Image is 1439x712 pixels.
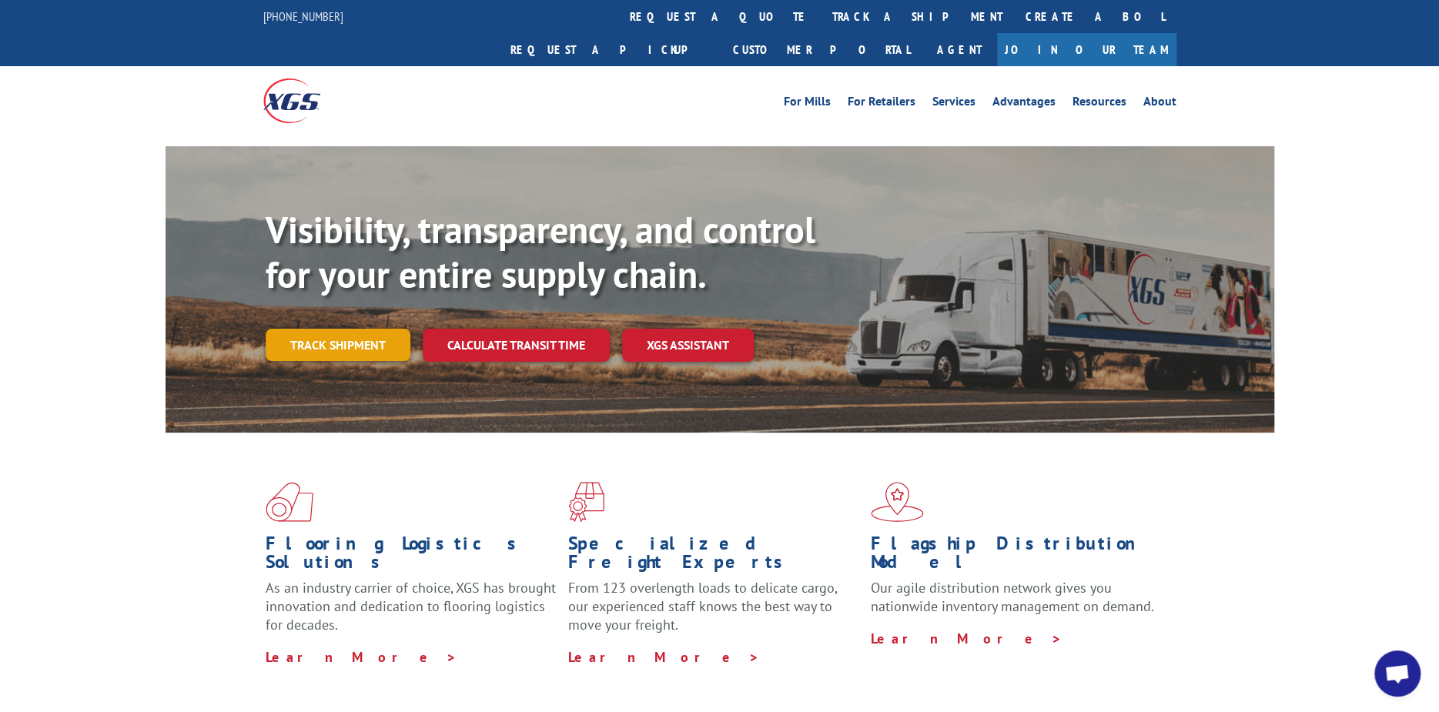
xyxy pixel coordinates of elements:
a: Advantages [992,95,1056,112]
span: As an industry carrier of choice, XGS has brought innovation and dedication to flooring logistics... [266,579,556,633]
span: Our agile distribution network gives you nationwide inventory management on demand. [871,579,1154,615]
a: XGS ASSISTANT [622,329,754,362]
h1: Flagship Distribution Model [871,534,1162,579]
a: [PHONE_NUMBER] [263,8,343,24]
a: Track shipment [266,329,410,361]
a: Services [932,95,976,112]
b: Visibility, transparency, and control for your entire supply chain. [266,206,815,298]
div: Open chat [1374,650,1421,697]
a: Agent [922,33,997,66]
a: Resources [1073,95,1126,112]
a: For Mills [784,95,831,112]
a: Customer Portal [721,33,922,66]
a: About [1143,95,1176,112]
h1: Flooring Logistics Solutions [266,534,557,579]
a: Request a pickup [499,33,721,66]
img: xgs-icon-focused-on-flooring-red [568,482,604,522]
a: For Retailers [848,95,915,112]
a: Learn More > [871,630,1063,647]
a: Join Our Team [997,33,1176,66]
a: Learn More > [266,648,457,666]
a: Learn More > [568,648,760,666]
p: From 123 overlength loads to delicate cargo, our experienced staff knows the best way to move you... [568,579,859,647]
a: Calculate transit time [423,329,610,362]
h1: Specialized Freight Experts [568,534,859,579]
img: xgs-icon-total-supply-chain-intelligence-red [266,482,313,522]
img: xgs-icon-flagship-distribution-model-red [871,482,924,522]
